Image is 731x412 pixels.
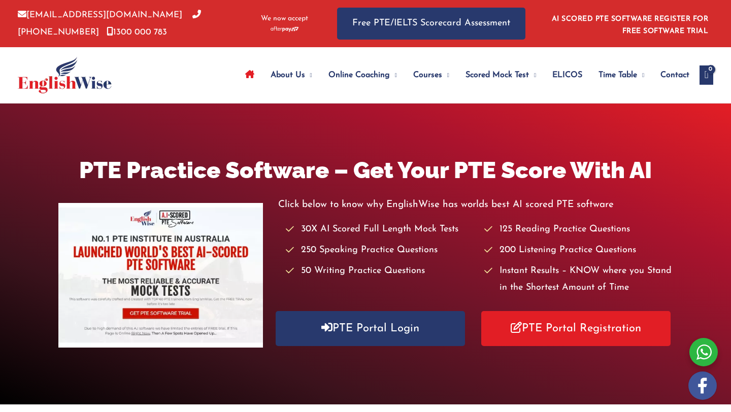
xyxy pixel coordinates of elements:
span: ELICOS [552,57,582,93]
li: 50 Writing Practice Questions [286,263,474,280]
a: View Shopping Cart, empty [700,65,713,85]
img: Afterpay-Logo [271,26,298,32]
a: CoursesMenu Toggle [405,57,457,93]
span: Menu Toggle [442,57,449,93]
nav: Site Navigation: Main Menu [237,57,690,93]
img: cropped-ew-logo [18,57,112,93]
a: Free PTE/IELTS Scorecard Assessment [337,8,525,40]
span: Online Coaching [328,57,390,93]
h1: PTE Practice Software – Get Your PTE Score With AI [58,154,673,186]
a: About UsMenu Toggle [262,57,320,93]
span: Menu Toggle [305,57,312,93]
a: Scored Mock TestMenu Toggle [457,57,544,93]
img: pte-institute-main [58,203,263,348]
span: Contact [660,57,689,93]
li: Instant Results – KNOW where you Stand in the Shortest Amount of Time [484,263,673,297]
li: 125 Reading Practice Questions [484,221,673,238]
span: Courses [413,57,442,93]
a: ELICOS [544,57,590,93]
a: Time TableMenu Toggle [590,57,652,93]
span: Menu Toggle [390,57,397,93]
a: PTE Portal Login [276,311,465,346]
li: 30X AI Scored Full Length Mock Tests [286,221,474,238]
li: 250 Speaking Practice Questions [286,242,474,259]
span: Menu Toggle [529,57,536,93]
aside: Header Widget 1 [546,7,713,40]
a: [EMAIL_ADDRESS][DOMAIN_NAME] [18,11,182,19]
span: About Us [271,57,305,93]
a: PTE Portal Registration [481,311,671,346]
span: Menu Toggle [637,57,644,93]
p: Click below to know why EnglishWise has worlds best AI scored PTE software [278,196,672,213]
a: 1300 000 783 [107,28,167,37]
a: Online CoachingMenu Toggle [320,57,405,93]
a: AI SCORED PTE SOFTWARE REGISTER FOR FREE SOFTWARE TRIAL [552,15,709,35]
span: Time Table [599,57,637,93]
span: Scored Mock Test [466,57,529,93]
a: [PHONE_NUMBER] [18,11,201,36]
span: We now accept [261,14,308,24]
img: white-facebook.png [688,371,717,400]
li: 200 Listening Practice Questions [484,242,673,259]
a: Contact [652,57,689,93]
